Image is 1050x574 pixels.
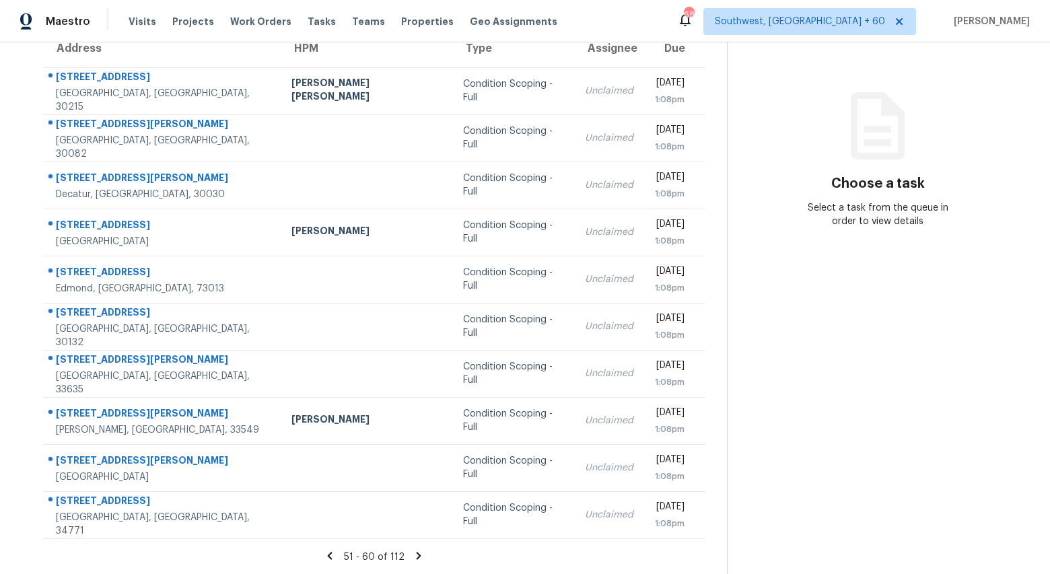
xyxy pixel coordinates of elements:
[463,407,563,434] div: Condition Scoping - Full
[655,264,685,281] div: [DATE]
[56,265,270,282] div: [STREET_ADDRESS]
[43,30,281,67] th: Address
[129,15,156,28] span: Visits
[948,15,1030,28] span: [PERSON_NAME]
[803,201,954,228] div: Select a task from the queue in order to view details
[56,322,270,349] div: [GEOGRAPHIC_DATA], [GEOGRAPHIC_DATA], 30132
[574,30,644,67] th: Assignee
[684,8,693,22] div: 683
[644,30,705,67] th: Due
[655,76,685,93] div: [DATE]
[831,177,925,190] h3: Choose a task
[56,306,270,322] div: [STREET_ADDRESS]
[56,87,270,114] div: [GEOGRAPHIC_DATA], [GEOGRAPHIC_DATA], 30215
[291,76,442,106] div: [PERSON_NAME] [PERSON_NAME]
[655,187,685,201] div: 1:08pm
[655,312,685,328] div: [DATE]
[401,15,454,28] span: Properties
[291,224,442,241] div: [PERSON_NAME]
[463,172,563,199] div: Condition Scoping - Full
[463,501,563,528] div: Condition Scoping - Full
[470,15,557,28] span: Geo Assignments
[655,470,685,483] div: 1:08pm
[291,412,442,429] div: [PERSON_NAME]
[655,123,685,140] div: [DATE]
[585,367,633,380] div: Unclaimed
[56,353,270,369] div: [STREET_ADDRESS][PERSON_NAME]
[281,30,452,67] th: HPM
[655,500,685,517] div: [DATE]
[230,15,291,28] span: Work Orders
[56,494,270,511] div: [STREET_ADDRESS]
[655,217,685,234] div: [DATE]
[56,117,270,134] div: [STREET_ADDRESS][PERSON_NAME]
[655,93,685,106] div: 1:08pm
[463,124,563,151] div: Condition Scoping - Full
[655,359,685,375] div: [DATE]
[655,140,685,153] div: 1:08pm
[452,30,574,67] th: Type
[585,508,633,522] div: Unclaimed
[655,453,685,470] div: [DATE]
[585,131,633,145] div: Unclaimed
[308,17,336,26] span: Tasks
[56,235,270,248] div: [GEOGRAPHIC_DATA]
[655,281,685,295] div: 1:08pm
[655,328,685,342] div: 1:08pm
[585,225,633,239] div: Unclaimed
[655,234,685,248] div: 1:08pm
[655,517,685,530] div: 1:08pm
[463,77,563,104] div: Condition Scoping - Full
[655,406,685,423] div: [DATE]
[585,84,633,98] div: Unclaimed
[655,375,685,389] div: 1:08pm
[56,171,270,188] div: [STREET_ADDRESS][PERSON_NAME]
[56,369,270,396] div: [GEOGRAPHIC_DATA], [GEOGRAPHIC_DATA], 33635
[56,282,270,295] div: Edmond, [GEOGRAPHIC_DATA], 73013
[585,273,633,286] div: Unclaimed
[463,219,563,246] div: Condition Scoping - Full
[585,461,633,474] div: Unclaimed
[172,15,214,28] span: Projects
[585,178,633,192] div: Unclaimed
[56,454,270,470] div: [STREET_ADDRESS][PERSON_NAME]
[585,414,633,427] div: Unclaimed
[463,266,563,293] div: Condition Scoping - Full
[585,320,633,333] div: Unclaimed
[56,134,270,161] div: [GEOGRAPHIC_DATA], [GEOGRAPHIC_DATA], 30082
[344,552,405,562] span: 51 - 60 of 112
[56,511,270,538] div: [GEOGRAPHIC_DATA], [GEOGRAPHIC_DATA], 34771
[56,70,270,87] div: [STREET_ADDRESS]
[655,423,685,436] div: 1:08pm
[56,218,270,235] div: [STREET_ADDRESS]
[56,406,270,423] div: [STREET_ADDRESS][PERSON_NAME]
[715,15,885,28] span: Southwest, [GEOGRAPHIC_DATA] + 60
[46,15,90,28] span: Maestro
[655,170,685,187] div: [DATE]
[463,360,563,387] div: Condition Scoping - Full
[56,188,270,201] div: Decatur, [GEOGRAPHIC_DATA], 30030
[56,423,270,437] div: [PERSON_NAME], [GEOGRAPHIC_DATA], 33549
[463,313,563,340] div: Condition Scoping - Full
[352,15,385,28] span: Teams
[463,454,563,481] div: Condition Scoping - Full
[56,470,270,484] div: [GEOGRAPHIC_DATA]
